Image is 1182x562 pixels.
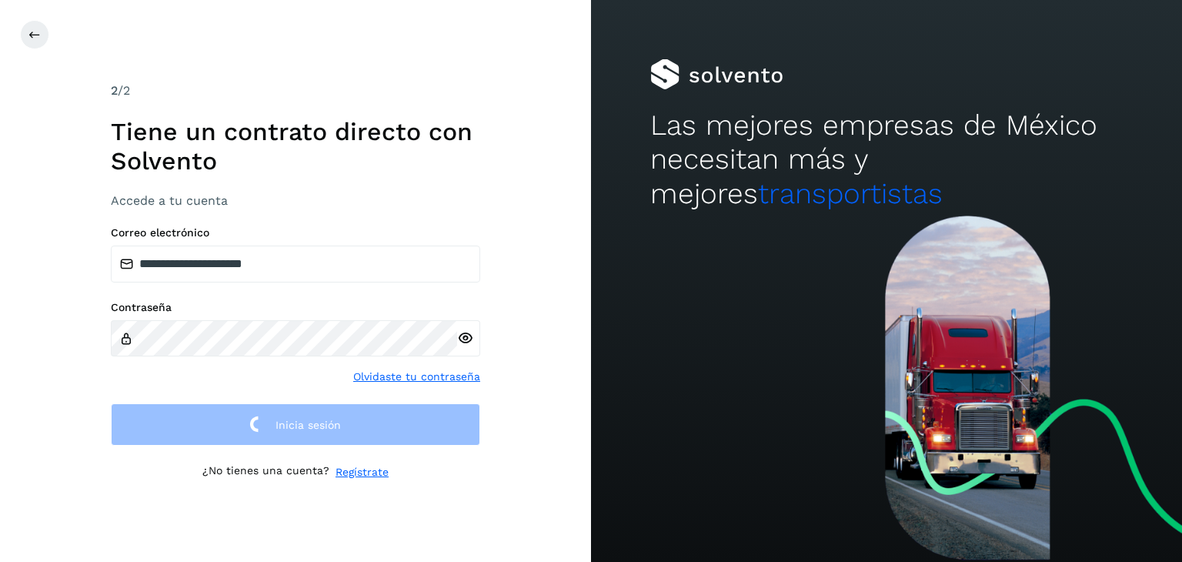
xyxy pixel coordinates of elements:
a: Olvidaste tu contraseña [353,369,480,385]
span: transportistas [758,177,943,210]
label: Correo electrónico [111,226,480,239]
label: Contraseña [111,301,480,314]
button: Inicia sesión [111,403,480,446]
a: Regístrate [336,464,389,480]
h3: Accede a tu cuenta [111,193,480,208]
p: ¿No tienes una cuenta? [202,464,329,480]
span: Inicia sesión [275,420,341,430]
span: 2 [111,83,118,98]
h1: Tiene un contrato directo con Solvento [111,117,480,176]
div: /2 [111,82,480,100]
h2: Las mejores empresas de México necesitan más y mejores [650,109,1123,211]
